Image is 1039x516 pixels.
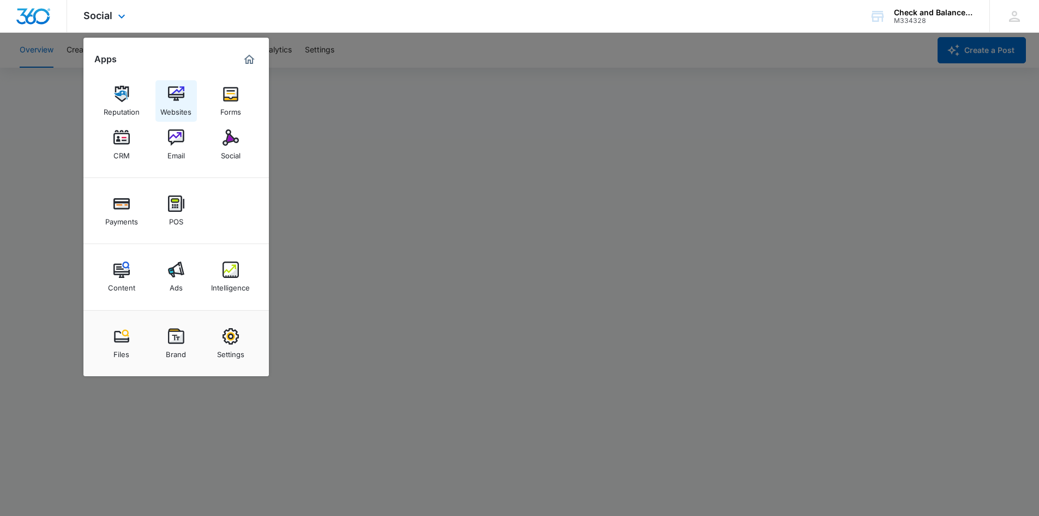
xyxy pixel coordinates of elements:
a: Payments [101,190,142,232]
div: Ads [170,278,183,292]
span: Social [83,10,112,21]
a: Files [101,323,142,364]
a: Marketing 360® Dashboard [241,51,258,68]
div: account name [894,8,974,17]
div: Email [167,146,185,160]
a: Email [155,124,197,165]
div: CRM [113,146,130,160]
a: Content [101,256,142,298]
div: Content [108,278,135,292]
div: Payments [105,212,138,226]
a: Ads [155,256,197,298]
a: Intelligence [210,256,251,298]
div: account id [894,17,974,25]
a: POS [155,190,197,232]
a: Websites [155,80,197,122]
div: Brand [166,345,186,359]
a: Forms [210,80,251,122]
a: Settings [210,323,251,364]
div: Social [221,146,241,160]
div: Reputation [104,102,140,116]
div: POS [169,212,183,226]
a: Social [210,124,251,165]
h2: Apps [94,54,117,64]
div: Forms [220,102,241,116]
div: Files [113,345,129,359]
a: CRM [101,124,142,165]
a: Reputation [101,80,142,122]
div: Websites [160,102,191,116]
a: Brand [155,323,197,364]
div: Intelligence [211,278,250,292]
div: Settings [217,345,244,359]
